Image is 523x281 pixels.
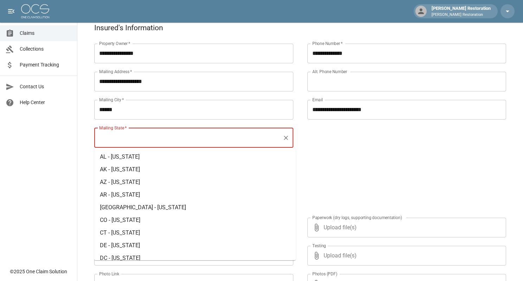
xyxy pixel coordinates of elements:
label: Alt. Phone Number [312,69,347,75]
label: Mailing State [99,125,127,131]
span: DC - [US_STATE] [100,255,140,261]
label: Property Owner [99,40,130,46]
img: ocs-logo-white-transparent.png [21,4,49,18]
button: Clear [281,133,291,143]
button: open drawer [4,4,18,18]
p: [PERSON_NAME] Restoration [432,12,491,18]
label: Email [312,97,323,103]
span: Upload file(s) [324,218,487,237]
span: Claims [20,30,71,37]
label: Testing [312,243,326,249]
span: AK - [US_STATE] [100,166,140,173]
label: Mailing Address [99,69,132,75]
span: CT - [US_STATE] [100,229,140,236]
label: Photos (PDF) [312,271,337,277]
span: Contact Us [20,83,71,90]
span: AZ - [US_STATE] [100,179,140,185]
span: AR - [US_STATE] [100,191,140,198]
span: DE - [US_STATE] [100,242,140,249]
label: Phone Number [312,40,343,46]
span: CO - [US_STATE] [100,217,140,223]
label: Paperwork (dry logs, supporting documentation) [312,215,402,221]
div: [PERSON_NAME] Restoration [429,5,493,18]
span: Collections [20,45,71,53]
span: Help Center [20,99,71,106]
label: Mailing City [99,97,124,103]
div: © 2025 One Claim Solution [10,268,67,275]
span: Payment Tracking [20,61,71,69]
span: AL - [US_STATE] [100,153,140,160]
label: Photo Link [99,271,119,277]
span: [GEOGRAPHIC_DATA] - [US_STATE] [100,204,186,211]
span: Upload file(s) [324,246,487,266]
